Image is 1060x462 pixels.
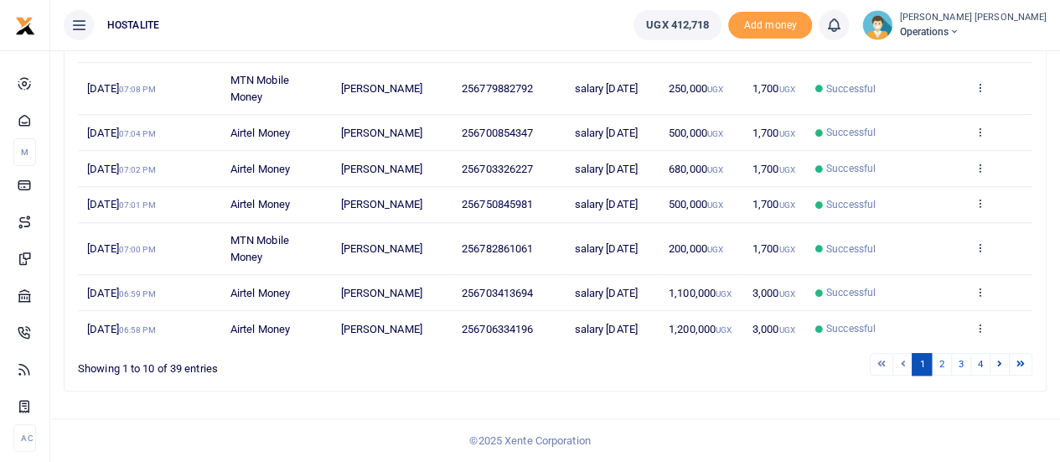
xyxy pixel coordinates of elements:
span: Airtel Money [230,127,290,139]
span: 256700854347 [462,127,533,139]
span: 3,000 [752,287,795,299]
small: UGX [778,85,794,94]
span: 1,700 [752,82,795,95]
small: UGX [707,200,723,210]
span: MTN Mobile Money [230,234,289,263]
span: Successful [826,161,876,176]
a: 4 [970,353,990,376]
span: 500,000 [669,198,723,210]
small: UGX [707,85,723,94]
span: 1,700 [752,163,795,175]
li: Toup your wallet [728,12,812,39]
a: 1 [912,353,932,376]
span: Successful [826,321,876,336]
span: 1,700 [752,198,795,210]
a: Add money [728,18,812,30]
span: 1,100,000 [669,287,732,299]
span: [PERSON_NAME] [340,287,421,299]
span: Airtel Money [230,323,290,335]
span: [DATE] [87,287,155,299]
span: [PERSON_NAME] [340,127,421,139]
small: UGX [778,245,794,254]
span: 680,000 [669,163,723,175]
small: UGX [778,325,794,335]
span: 3,000 [752,323,795,335]
img: profile-user [862,10,892,40]
span: Airtel Money [230,198,290,210]
li: M [13,138,36,166]
span: salary [DATE] [575,82,638,95]
small: UGX [707,245,723,254]
small: 06:58 PM [119,325,156,335]
small: [PERSON_NAME] [PERSON_NAME] [899,11,1047,25]
span: Add money [728,12,812,39]
span: 256703326227 [462,163,533,175]
span: [DATE] [87,242,155,255]
span: Successful [826,125,876,140]
span: salary [DATE] [575,163,638,175]
span: [DATE] [87,198,155,210]
small: UGX [716,325,732,335]
small: UGX [778,129,794,138]
a: UGX 412,718 [633,10,721,40]
a: 3 [951,353,971,376]
span: Successful [826,197,876,212]
small: 07:02 PM [119,165,156,174]
span: UGX 412,718 [646,17,709,34]
span: 256782861061 [462,242,533,255]
small: UGX [778,200,794,210]
span: 500,000 [669,127,723,139]
small: UGX [778,165,794,174]
small: UGX [707,165,723,174]
a: 2 [931,353,951,376]
span: Successful [826,241,876,257]
span: Successful [826,285,876,300]
small: UGX [707,129,723,138]
a: profile-user [PERSON_NAME] [PERSON_NAME] Operations [862,10,1047,40]
span: [DATE] [87,163,155,175]
li: Ac [13,424,36,452]
a: logo-small logo-large logo-large [15,18,35,31]
small: 07:04 PM [119,129,156,138]
span: 1,700 [752,242,795,255]
li: Wallet ballance [627,10,728,40]
span: [DATE] [87,127,155,139]
small: 06:59 PM [119,289,156,298]
span: salary [DATE] [575,287,638,299]
span: [PERSON_NAME] [340,163,421,175]
span: Airtel Money [230,163,290,175]
small: UGX [778,289,794,298]
span: [PERSON_NAME] [340,198,421,210]
span: 256706334196 [462,323,533,335]
span: 256750845981 [462,198,533,210]
span: 256703413694 [462,287,533,299]
span: salary [DATE] [575,323,638,335]
span: HOSTALITE [101,18,166,33]
small: UGX [716,289,732,298]
img: logo-small [15,16,35,36]
span: salary [DATE] [575,127,638,139]
span: 250,000 [669,82,723,95]
span: salary [DATE] [575,198,638,210]
small: 07:01 PM [119,200,156,210]
span: 1,200,000 [669,323,732,335]
small: 07:08 PM [119,85,156,94]
span: salary [DATE] [575,242,638,255]
small: 07:00 PM [119,245,156,254]
span: Operations [899,24,1047,39]
span: [PERSON_NAME] [340,82,421,95]
span: [PERSON_NAME] [340,242,421,255]
span: [DATE] [87,323,155,335]
span: 1,700 [752,127,795,139]
span: MTN Mobile Money [230,74,289,103]
span: 256779882792 [462,82,533,95]
span: Airtel Money [230,287,290,299]
span: [PERSON_NAME] [340,323,421,335]
span: 200,000 [669,242,723,255]
div: Showing 1 to 10 of 39 entries [78,351,469,377]
span: [DATE] [87,82,155,95]
span: Successful [826,81,876,96]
